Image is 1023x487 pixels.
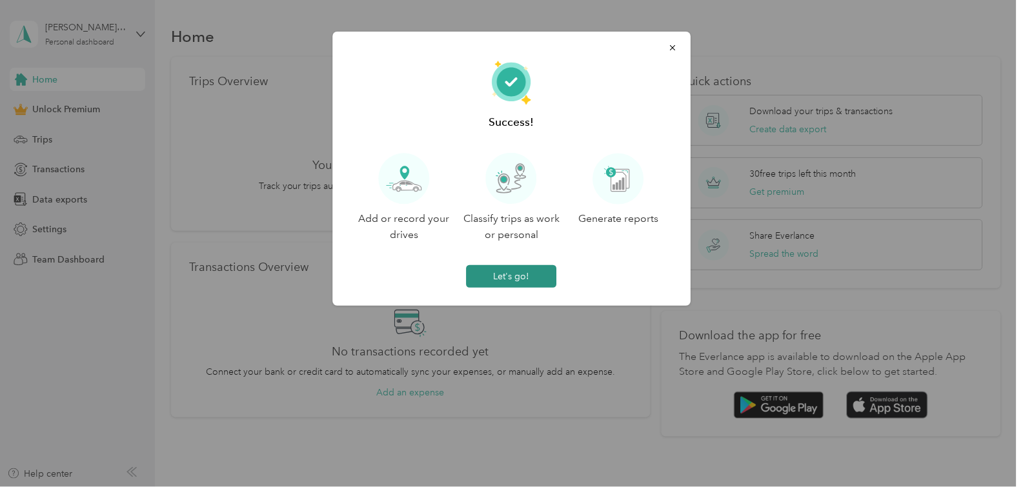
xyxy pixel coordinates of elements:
[350,211,458,243] p: Add or record your drives
[951,415,1023,487] iframe: Everlance-gr Chat Button Frame
[579,211,659,227] p: Generate reports
[467,265,557,288] button: Let's go!
[350,114,673,130] p: Success!
[458,211,565,243] p: Classify trips as work or personal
